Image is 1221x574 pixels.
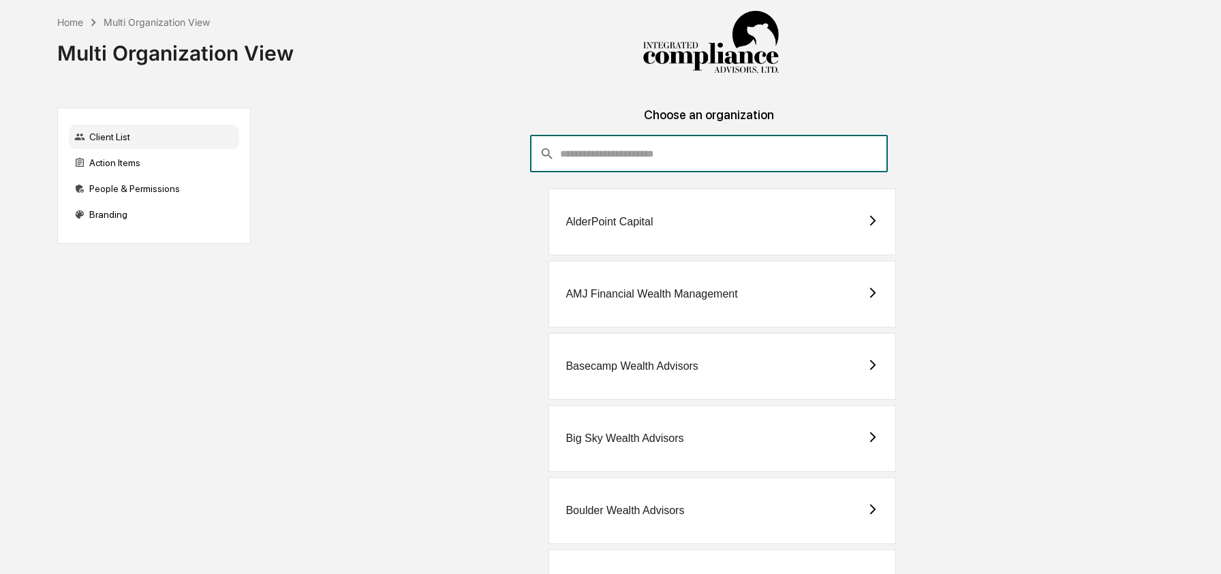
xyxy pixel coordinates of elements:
[566,360,698,372] div: Basecamp Wealth Advisors
[69,150,239,175] div: Action Items
[69,176,239,201] div: People & Permissions
[566,288,737,300] div: AMJ Financial Wealth Management
[530,135,888,172] div: consultant-dashboard__filter-organizations-search-bar
[104,16,210,28] div: Multi Organization View
[262,108,1156,135] div: Choose an organization
[566,505,684,517] div: Boulder Wealth Advisors
[643,11,779,75] img: Integrated Compliance Advisors
[566,216,653,228] div: AlderPoint Capital
[57,16,83,28] div: Home
[566,432,683,445] div: Big Sky Wealth Advisors
[69,202,239,227] div: Branding
[69,125,239,149] div: Client List
[57,30,294,65] div: Multi Organization View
